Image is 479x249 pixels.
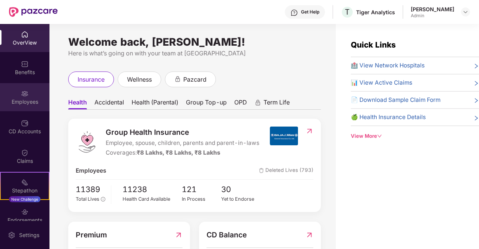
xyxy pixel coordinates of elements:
[259,166,313,175] span: Deleted Lives (793)
[182,195,222,203] div: In Process
[351,61,425,70] span: 🏥 View Network Hospitals
[351,113,426,122] span: 🍏 Health Insurance Details
[473,80,479,87] span: right
[305,229,313,240] img: RedirectIcon
[101,197,105,201] span: info-circle
[270,127,298,145] img: insurerIcon
[21,90,28,97] img: svg+xml;base64,PHN2ZyBpZD0iRW1wbG95ZWVzIiB4bWxucz0iaHR0cDovL3d3dy53My5vcmcvMjAwMC9zdmciIHdpZHRoPS...
[21,31,28,38] img: svg+xml;base64,PHN2ZyBpZD0iSG9tZSIgeG1sbnM9Imh0dHA6Ly93d3cudzMub3JnLzIwMDAvc3ZnIiB3aWR0aD0iMjAiIG...
[351,78,412,87] span: 📊 View Active Claims
[94,98,124,109] span: Accidental
[137,149,220,156] span: ₹8 Lakhs, ₹8 Lakhs, ₹8 Lakhs
[174,76,181,82] div: animation
[345,7,350,16] span: T
[207,229,247,240] span: CD Balance
[186,98,227,109] span: Group Top-up
[68,49,321,58] div: Here is what’s going on with your team at [GEOGRAPHIC_DATA]
[473,114,479,122] span: right
[123,183,182,196] span: 11238
[76,183,105,196] span: 11389
[9,196,40,202] div: New Challenge
[175,229,183,240] img: RedirectIcon
[254,99,261,106] div: animation
[290,9,298,16] img: svg+xml;base64,PHN2ZyBpZD0iSGVscC0zMngzMiIgeG1sbnM9Imh0dHA6Ly93d3cudzMub3JnLzIwMDAvc3ZnIiB3aWR0aD...
[356,9,395,16] div: Tiger Analytics
[305,127,313,135] img: RedirectIcon
[21,60,28,68] img: svg+xml;base64,PHN2ZyBpZD0iQmVuZWZpdHMiIHhtbG5zPSJodHRwOi8vd3d3LnczLm9yZy8yMDAwL3N2ZyIgd2lkdGg9Ij...
[183,75,207,84] span: pazcard
[411,13,454,19] div: Admin
[473,63,479,70] span: right
[132,98,178,109] span: Health (Parental)
[473,97,479,104] span: right
[68,98,87,109] span: Health
[21,149,28,157] img: svg+xml;base64,PHN2ZyBpZD0iQ2xhaW0iIHhtbG5zPSJodHRwOi8vd3d3LnczLm9yZy8yMDAwL3N2ZyIgd2lkdGg9IjIwIi...
[301,9,319,15] div: Get Help
[106,127,259,138] span: Group Health Insurance
[21,179,28,186] img: svg+xml;base64,PHN2ZyB4bWxucz0iaHR0cDovL3d3dy53My5vcmcvMjAwMC9zdmciIHdpZHRoPSIyMSIgaGVpZ2h0PSIyMC...
[68,39,321,45] div: Welcome back, [PERSON_NAME]!
[127,75,152,84] span: wellness
[9,7,58,17] img: New Pazcare Logo
[21,208,28,216] img: svg+xml;base64,PHN2ZyBpZD0iRW5kb3JzZW1lbnRzIiB4bWxucz0iaHR0cDovL3d3dy53My5vcmcvMjAwMC9zdmciIHdpZH...
[351,132,479,140] div: View More
[123,195,182,203] div: Health Card Available
[76,166,106,175] span: Employees
[263,98,290,109] span: Term Life
[351,95,440,104] span: 📄 Download Sample Claim Form
[17,231,42,239] div: Settings
[76,196,99,202] span: Total Lives
[259,168,264,173] img: deleteIcon
[106,148,259,157] div: Coverages:
[1,187,49,194] div: Stepathon
[463,9,469,15] img: svg+xml;base64,PHN2ZyBpZD0iRHJvcGRvd24tMzJ4MzIiIHhtbG5zPSJodHRwOi8vd3d3LnczLm9yZy8yMDAwL3N2ZyIgd2...
[76,131,98,153] img: logo
[106,139,259,148] span: Employee, spouse, children, parents and parent-in-laws
[78,75,105,84] span: insurance
[221,183,261,196] span: 30
[411,6,454,13] div: [PERSON_NAME]
[182,183,222,196] span: 121
[21,119,28,127] img: svg+xml;base64,PHN2ZyBpZD0iQ0RfQWNjb3VudHMiIGRhdGEtbmFtZT0iQ0QgQWNjb3VudHMiIHhtbG5zPSJodHRwOi8vd3...
[221,195,261,203] div: Yet to Endorse
[8,231,15,239] img: svg+xml;base64,PHN2ZyBpZD0iU2V0dGluZy0yMHgyMCIgeG1sbnM9Imh0dHA6Ly93d3cudzMub3JnLzIwMDAvc3ZnIiB3aW...
[351,40,396,49] span: Quick Links
[377,134,382,139] span: down
[234,98,247,109] span: OPD
[76,229,107,240] span: Premium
